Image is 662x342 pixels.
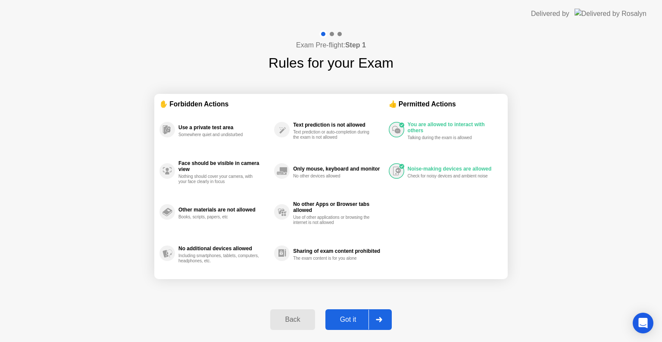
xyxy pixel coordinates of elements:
[159,99,389,109] div: ✋ Forbidden Actions
[178,160,270,172] div: Face should be visible in camera view
[293,122,384,128] div: Text prediction is not allowed
[531,9,569,19] div: Delivered by
[270,309,315,330] button: Back
[178,207,270,213] div: Other materials are not allowed
[328,316,368,323] div: Got it
[293,174,375,179] div: No other devices allowed
[293,248,384,254] div: Sharing of exam content prohibited
[178,132,260,137] div: Somewhere quiet and undisturbed
[178,253,260,264] div: Including smartphones, tablets, computers, headphones, etc.
[408,135,489,140] div: Talking during the exam is allowed
[273,316,312,323] div: Back
[293,256,375,261] div: The exam content is for you alone
[178,215,260,220] div: Books, scripts, papers, etc
[178,174,260,184] div: Nothing should cover your camera, with your face clearly in focus
[296,40,366,50] h4: Exam Pre-flight:
[293,201,384,213] div: No other Apps or Browser tabs allowed
[408,174,489,179] div: Check for noisy devices and ambient noise
[293,166,384,172] div: Only mouse, keyboard and monitor
[345,41,366,49] b: Step 1
[408,166,498,172] div: Noise-making devices are allowed
[269,53,393,73] h1: Rules for your Exam
[633,313,653,333] div: Open Intercom Messenger
[389,99,503,109] div: 👍 Permitted Actions
[178,246,270,252] div: No additional devices allowed
[575,9,646,19] img: Delivered by Rosalyn
[408,121,498,134] div: You are allowed to interact with others
[293,130,375,140] div: Text prediction or auto-completion during the exam is not allowed
[178,124,270,131] div: Use a private test area
[293,215,375,225] div: Use of other applications or browsing the internet is not allowed
[325,309,392,330] button: Got it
